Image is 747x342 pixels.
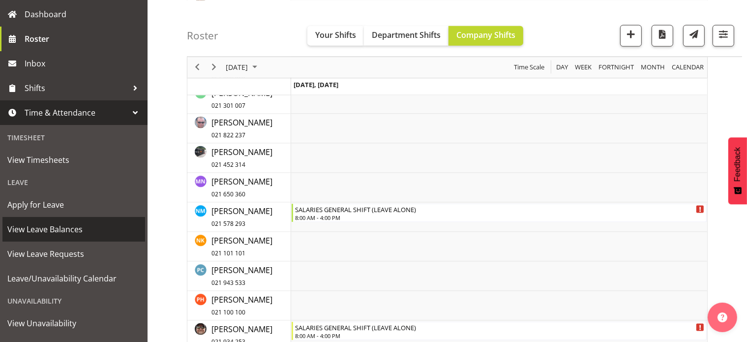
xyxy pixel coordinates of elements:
button: Fortnight [597,61,636,73]
td: Mike McDonald resource [187,144,291,173]
button: Timeline Day [555,61,570,73]
span: Company Shifts [456,29,515,40]
button: Next [208,61,221,73]
a: [PERSON_NAME]021 301 007 [211,87,272,111]
a: Leave/Unavailability Calendar [2,266,145,291]
a: [PERSON_NAME]021 101 101 [211,235,272,258]
span: Day [555,61,569,73]
td: Paul Coleman resource [187,262,291,291]
span: Apply for Leave [7,197,140,212]
td: Nicko Kokkaris resource [187,232,291,262]
span: Fortnight [598,61,635,73]
span: [DATE] [225,61,249,73]
span: Leave/Unavailability Calendar [7,271,140,286]
a: View Timesheets [2,148,145,172]
span: 021 578 293 [211,219,245,228]
span: Department Shifts [372,29,441,40]
button: Add a new shift [620,25,642,46]
span: Feedback [733,147,742,182]
div: Leave [2,172,145,192]
span: 021 100 100 [211,308,245,316]
button: Timeline Week [573,61,594,73]
td: Michael Marshall resource [187,85,291,114]
span: [PERSON_NAME] [211,265,272,287]
img: help-xxl-2.png [717,312,727,322]
span: calendar [671,61,705,73]
button: September 2025 [224,61,262,73]
div: Rick Ankers"s event - SALARIES GENERAL SHIFT (LEAVE ALONE) Begin From Friday, September 12, 2025 ... [292,322,707,341]
span: Your Shifts [315,29,356,40]
button: Feedback - Show survey [728,137,747,204]
span: 021 943 533 [211,279,245,287]
a: [PERSON_NAME]021 578 293 [211,205,272,229]
div: SALARIES GENERAL SHIFT (LEAVE ALONE) [295,322,704,332]
a: Apply for Leave [2,192,145,217]
span: [PERSON_NAME] [211,206,272,228]
button: Timeline Month [639,61,667,73]
span: [DATE], [DATE] [294,80,338,89]
button: Send a list of all shifts for the selected filtered period to all rostered employees. [683,25,705,46]
a: [PERSON_NAME]021 650 360 [211,176,272,199]
span: [PERSON_NAME] [211,235,272,258]
span: Time Scale [513,61,545,73]
span: Month [640,61,666,73]
span: [PERSON_NAME] [211,176,272,199]
div: September 12, 2025 [222,57,263,77]
span: Week [574,61,593,73]
a: [PERSON_NAME]021 100 100 [211,294,272,317]
span: View Timesheets [7,153,140,167]
div: Nick McDonald"s event - SALARIES GENERAL SHIFT (LEAVE ALONE) Begin From Friday, September 12, 202... [292,204,707,222]
button: Filter Shifts [713,25,734,46]
span: View Leave Balances [7,222,140,237]
span: Dashboard [25,7,143,22]
button: Previous [191,61,204,73]
div: Unavailability [2,291,145,311]
span: Time & Attendance [25,105,128,120]
button: Month [670,61,706,73]
span: View Leave Requests [7,247,140,261]
td: Mike Chalmers resource [187,114,291,144]
button: Time Scale [512,61,546,73]
span: [PERSON_NAME] [211,117,272,140]
span: 021 822 237 [211,131,245,139]
div: 8:00 AM - 4:00 PM [295,332,704,340]
h4: Roster [187,30,218,41]
a: View Leave Requests [2,242,145,266]
span: [PERSON_NAME] [211,88,272,110]
td: Mina Nomani resource [187,173,291,203]
span: [PERSON_NAME] [211,294,272,317]
span: Inbox [25,56,143,71]
div: Timesheet [2,127,145,148]
span: 021 650 360 [211,190,245,198]
span: [PERSON_NAME] [211,147,272,169]
span: 021 101 101 [211,249,245,257]
a: View Unavailability [2,311,145,336]
td: Phil Hannah resource [187,291,291,321]
button: Company Shifts [448,26,523,45]
div: SALARIES GENERAL SHIFT (LEAVE ALONE) [295,204,704,214]
a: [PERSON_NAME]021 943 533 [211,264,272,288]
div: next period [206,57,222,77]
button: Department Shifts [364,26,448,45]
div: 8:00 AM - 4:00 PM [295,214,704,221]
td: Nick McDonald resource [187,203,291,232]
a: [PERSON_NAME]021 822 237 [211,117,272,140]
span: 021 301 007 [211,101,245,110]
a: View Leave Balances [2,217,145,242]
button: Download a PDF of the roster for the current day [652,25,673,46]
span: Roster [25,31,143,46]
button: Your Shifts [307,26,364,45]
div: previous period [189,57,206,77]
span: 021 452 314 [211,160,245,169]
span: Shifts [25,81,128,95]
a: [PERSON_NAME]021 452 314 [211,146,272,170]
span: View Unavailability [7,316,140,331]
